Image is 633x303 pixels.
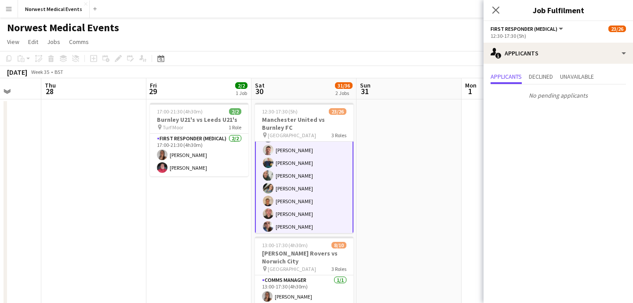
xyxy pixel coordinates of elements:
[150,134,248,176] app-card-role: First Responder (Medical)2/217:00-21:30 (4h30m)[PERSON_NAME][PERSON_NAME]
[331,242,346,248] span: 8/10
[491,73,522,80] span: Applicants
[7,38,19,46] span: View
[268,132,316,139] span: [GEOGRAPHIC_DATA]
[235,82,247,89] span: 2/2
[359,86,371,96] span: 31
[484,43,633,64] div: Applicants
[150,116,248,124] h3: Burnley U21's vs Leeds U21's
[560,73,594,80] span: Unavailable
[335,82,353,89] span: 31/36
[491,33,626,39] div: 12:30-17:30 (5h)
[491,26,557,32] span: First Responder (Medical)
[484,4,633,16] h3: Job Fulfilment
[331,266,346,272] span: 3 Roles
[465,81,477,89] span: Mon
[7,21,119,34] h1: Norwest Medical Events
[255,81,265,89] span: Sat
[18,0,90,18] button: Norwest Medical Events
[335,90,352,96] div: 2 Jobs
[229,108,241,115] span: 2/2
[44,36,64,47] a: Jobs
[255,13,353,274] app-card-role: [PERSON_NAME][PERSON_NAME][PERSON_NAME][PERSON_NAME][PERSON_NAME][PERSON_NAME][PERSON_NAME][PERSO...
[268,266,316,272] span: [GEOGRAPHIC_DATA]
[360,81,371,89] span: Sun
[28,38,38,46] span: Edit
[69,38,89,46] span: Comms
[254,86,265,96] span: 30
[157,108,203,115] span: 17:00-21:30 (4h30m)
[45,81,56,89] span: Thu
[7,68,27,77] div: [DATE]
[255,249,353,265] h3: [PERSON_NAME] Rovers vs Norwich City
[229,124,241,131] span: 1 Role
[55,69,63,75] div: BST
[29,69,51,75] span: Week 35
[608,26,626,32] span: 23/26
[47,38,60,46] span: Jobs
[163,124,183,131] span: Turf Moor
[464,86,477,96] span: 1
[25,36,42,47] a: Edit
[150,81,157,89] span: Fri
[65,36,92,47] a: Comms
[236,90,247,96] div: 1 Job
[255,116,353,131] h3: Manchester United vs Burnley FC
[491,26,564,32] button: First Responder (Medical)
[331,132,346,139] span: 3 Roles
[262,108,298,115] span: 12:30-17:30 (5h)
[149,86,157,96] span: 29
[529,73,553,80] span: Declined
[4,36,23,47] a: View
[255,103,353,233] app-job-card: 12:30-17:30 (5h)23/26Manchester United vs Burnley FC [GEOGRAPHIC_DATA]3 Roles[PERSON_NAME][PERSON...
[329,108,346,115] span: 23/26
[262,242,308,248] span: 13:00-17:30 (4h30m)
[484,88,633,103] p: No pending applicants
[44,86,56,96] span: 28
[150,103,248,176] app-job-card: 17:00-21:30 (4h30m)2/2Burnley U21's vs Leeds U21's Turf Moor1 RoleFirst Responder (Medical)2/217:...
